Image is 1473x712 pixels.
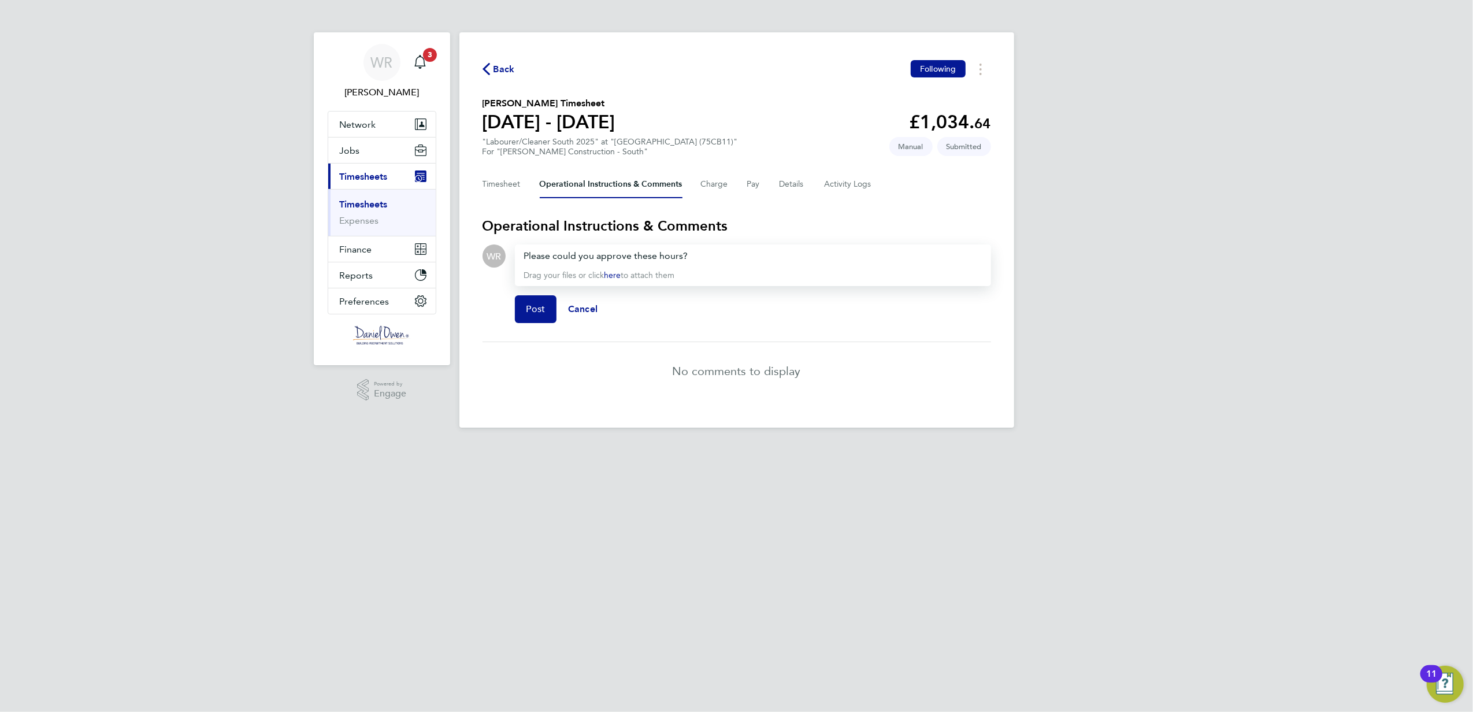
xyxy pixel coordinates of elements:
[328,44,436,99] a: WR[PERSON_NAME]
[340,119,376,130] span: Network
[825,170,873,198] button: Activity Logs
[975,115,991,132] span: 64
[328,86,436,99] span: Weronika Rodzynko
[526,303,546,315] span: Post
[483,97,615,110] h2: [PERSON_NAME] Timesheet
[483,170,521,198] button: Timesheet
[328,138,436,163] button: Jobs
[328,288,436,314] button: Preferences
[340,296,389,307] span: Preferences
[910,111,991,133] app-decimal: £1,034.
[494,62,515,76] span: Back
[568,303,598,314] span: Cancel
[911,60,965,77] button: Following
[353,326,411,344] img: danielowen-logo-retina.png
[524,249,982,263] div: Please could you approve these hours?
[328,262,436,288] button: Reports
[540,170,682,198] button: Operational Instructions & Comments
[328,112,436,137] button: Network
[701,170,729,198] button: Charge
[371,55,393,70] span: WR
[483,147,738,157] div: For "[PERSON_NAME] Construction - South"
[328,236,436,262] button: Finance
[357,379,406,401] a: Powered byEngage
[920,64,956,74] span: Following
[889,137,933,156] span: This timesheet was manually created.
[374,389,406,399] span: Engage
[483,137,738,157] div: "Labourer/Cleaner South 2025" at "[GEOGRAPHIC_DATA] (75CB11)"
[340,145,360,156] span: Jobs
[937,137,991,156] span: This timesheet is Submitted.
[673,363,801,379] p: No comments to display
[1427,666,1464,703] button: Open Resource Center, 11 new notifications
[1426,674,1437,689] div: 11
[340,215,379,226] a: Expenses
[328,189,436,236] div: Timesheets
[970,60,991,78] button: Timesheets Menu
[483,244,506,268] div: Weronika Rodzynko
[483,217,991,235] h3: Operational Instructions & Comments
[747,170,761,198] button: Pay
[483,110,615,133] h1: [DATE] - [DATE]
[340,270,373,281] span: Reports
[340,171,388,182] span: Timesheets
[483,62,515,76] button: Back
[524,270,675,280] span: Drag your files or click to attach them
[487,250,501,262] span: WR
[328,164,436,189] button: Timesheets
[328,326,436,344] a: Go to home page
[556,295,609,323] button: Cancel
[515,295,557,323] button: Post
[604,270,621,280] a: here
[423,48,437,62] span: 3
[340,199,388,210] a: Timesheets
[409,44,432,81] a: 3
[314,32,450,365] nav: Main navigation
[780,170,806,198] button: Details
[340,244,372,255] span: Finance
[374,379,406,389] span: Powered by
